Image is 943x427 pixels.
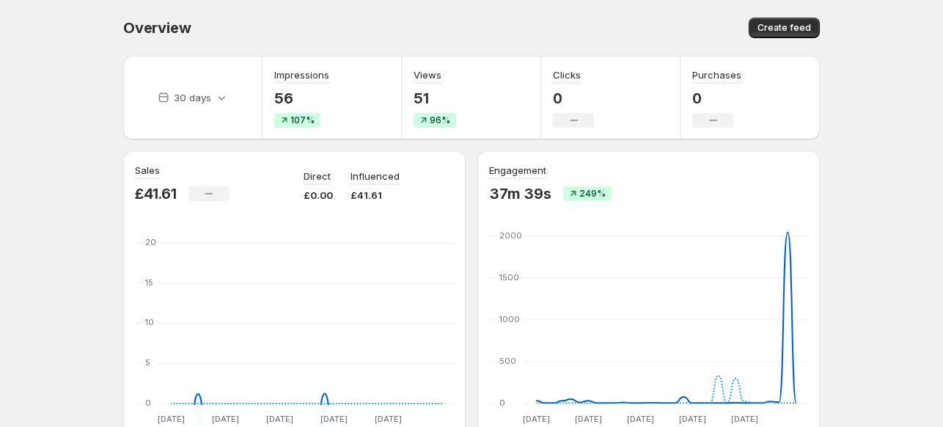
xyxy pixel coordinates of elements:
[145,277,153,288] text: 15
[145,317,154,327] text: 10
[123,19,191,37] span: Overview
[523,414,550,424] text: [DATE]
[145,237,156,247] text: 20
[575,414,602,424] text: [DATE]
[290,114,315,126] span: 107%
[351,188,400,202] p: £41.61
[692,90,741,107] p: 0
[692,67,741,82] h3: Purchases
[499,314,520,324] text: 1000
[489,185,551,202] p: 37m 39s
[627,414,654,424] text: [DATE]
[553,90,594,107] p: 0
[274,67,329,82] h3: Impressions
[320,414,348,424] text: [DATE]
[145,357,150,368] text: 5
[489,163,546,178] h3: Engagement
[499,230,522,241] text: 2000
[679,414,706,424] text: [DATE]
[553,67,581,82] h3: Clicks
[499,356,516,366] text: 500
[274,90,329,107] p: 56
[731,414,758,424] text: [DATE]
[145,398,151,408] text: 0
[414,90,456,107] p: 51
[375,414,402,424] text: [DATE]
[304,188,333,202] p: £0.00
[430,114,450,126] span: 96%
[757,22,811,34] span: Create feed
[304,169,331,183] p: Direct
[499,398,505,408] text: 0
[414,67,441,82] h3: Views
[135,163,160,178] h3: Sales
[579,188,606,200] span: 249%
[158,414,185,424] text: [DATE]
[499,272,519,282] text: 1500
[135,185,177,202] p: £41.61
[351,169,400,183] p: Influenced
[212,414,239,424] text: [DATE]
[174,90,211,105] p: 30 days
[266,414,293,424] text: [DATE]
[749,18,820,38] button: Create feed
